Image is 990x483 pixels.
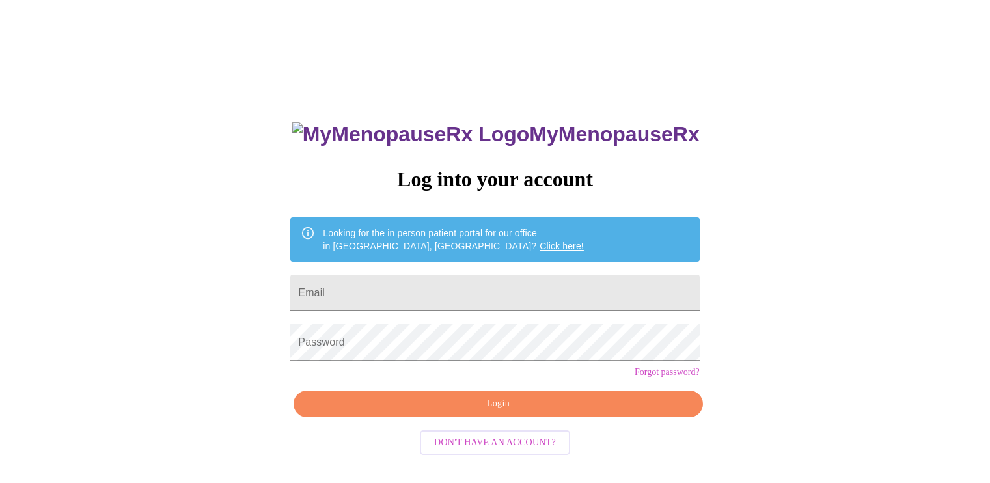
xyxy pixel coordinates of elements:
[290,167,699,191] h3: Log into your account
[323,221,584,258] div: Looking for the in person patient portal for our office in [GEOGRAPHIC_DATA], [GEOGRAPHIC_DATA]?
[292,122,700,146] h3: MyMenopauseRx
[434,435,556,451] span: Don't have an account?
[540,241,584,251] a: Click here!
[294,391,702,417] button: Login
[292,122,529,146] img: MyMenopauseRx Logo
[635,367,700,378] a: Forgot password?
[417,436,573,447] a: Don't have an account?
[420,430,570,456] button: Don't have an account?
[309,396,687,412] span: Login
